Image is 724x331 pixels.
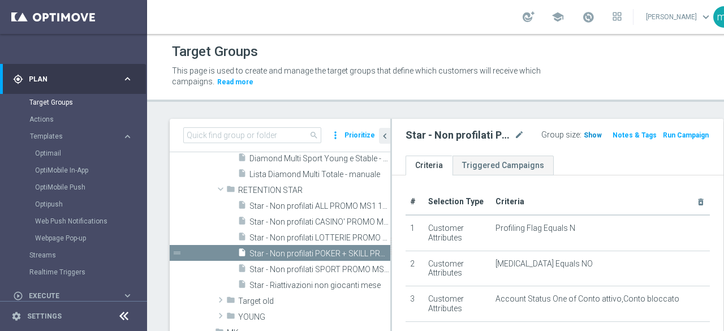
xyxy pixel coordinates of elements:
[238,248,247,261] i: insert_drive_file
[122,290,133,301] i: keyboard_arrow_right
[249,217,390,227] span: Star - Non profilati CASINO&#x27; PROMO MS1 1M (3m)
[611,129,658,141] button: Notes & Tags
[495,259,593,269] span: [MEDICAL_DATA] Equals NO
[29,251,118,260] a: Streams
[495,223,575,233] span: Profiling Flag Equals N
[35,162,146,179] div: OptiMobile In-App
[226,295,235,308] i: folder
[35,217,118,226] a: Web Push Notifications
[29,111,146,128] div: Actions
[309,131,318,140] span: search
[29,98,118,107] a: Target Groups
[29,268,118,277] a: Realtime Triggers
[238,296,390,306] span: Target old
[330,127,341,143] i: more_vert
[696,197,705,207] i: delete_forever
[30,133,122,140] div: Templates
[495,294,679,304] span: Account Status One of Conto attivo,Conto bloccato
[35,183,118,192] a: OptiMobile Push
[453,156,554,175] a: Triggered Campaigns
[122,131,133,142] i: keyboard_arrow_right
[249,265,390,274] span: Star - Non profilati SPORT PROMO MS1 1M (3m)
[29,293,122,299] span: Execute
[495,197,524,206] span: Criteria
[406,128,512,142] h2: Star - Non profilati POKER + SKILL PROMO MS1 1M (3m)
[238,186,390,195] span: RETENTION STAR
[216,76,255,88] button: Read more
[249,154,390,164] span: Diamond Multi Sport Young e Stable - manuale
[12,75,133,84] button: gps_fixed Plan keyboard_arrow_right
[406,286,424,322] td: 3
[541,130,580,140] label: Group size
[238,169,247,182] i: insert_drive_file
[343,128,377,143] button: Prioritize
[238,200,247,213] i: insert_drive_file
[249,170,390,179] span: Lista Diamond Multi Totale - manuale
[29,264,146,281] div: Realtime Triggers
[27,313,62,320] a: Settings
[249,249,390,259] span: Star - Non profilati POKER &#x2B; SKILL PROMO MS1 1M (3m)
[380,131,390,141] i: chevron_left
[29,247,146,264] div: Streams
[35,166,118,175] a: OptiMobile In-App
[35,234,118,243] a: Webpage Pop-up
[29,115,118,124] a: Actions
[29,132,133,141] button: Templates keyboard_arrow_right
[122,74,133,84] i: keyboard_arrow_right
[226,184,235,197] i: folder
[238,312,390,322] span: YOUNG
[12,291,133,300] button: play_circle_outline Execute keyboard_arrow_right
[249,233,390,243] span: Star - Non profilati LOTTERIE PROMO MS1 1M (3m)
[13,74,122,84] div: Plan
[406,189,424,215] th: #
[645,8,713,25] a: [PERSON_NAME]keyboard_arrow_down
[238,280,247,293] i: insert_drive_file
[514,128,524,142] i: mode_edit
[35,230,146,247] div: Webpage Pop-up
[172,44,258,60] h1: Target Groups
[238,216,247,229] i: insert_drive_file
[700,11,712,23] span: keyboard_arrow_down
[424,251,490,286] td: Customer Attributes
[35,179,146,196] div: OptiMobile Push
[424,215,490,251] td: Customer Attributes
[406,156,453,175] a: Criteria
[406,215,424,251] td: 1
[35,200,118,209] a: Optipush
[662,129,710,141] button: Run Campaign
[226,311,235,324] i: folder
[172,66,541,86] span: This page is used to create and manage the target groups that define which customers will receive...
[406,251,424,286] td: 2
[551,11,564,23] span: school
[35,149,118,158] a: Optimail
[30,133,111,140] span: Templates
[35,196,146,213] div: Optipush
[183,127,321,143] input: Quick find group or folder
[580,130,581,140] label: :
[249,201,390,211] span: Star - Non profilati ALL PROMO MS1 1M (3m)
[13,291,122,301] div: Execute
[29,76,122,83] span: Plan
[29,94,146,111] div: Target Groups
[35,213,146,230] div: Web Push Notifications
[379,128,390,144] button: chevron_left
[13,291,23,301] i: play_circle_outline
[11,311,21,321] i: settings
[29,128,146,247] div: Templates
[13,74,23,84] i: gps_fixed
[424,189,490,215] th: Selection Type
[249,281,390,290] span: Star - Riattivazioni non giocanti mese
[238,232,247,245] i: insert_drive_file
[238,153,247,166] i: insert_drive_file
[424,286,490,322] td: Customer Attributes
[584,131,602,139] span: Show
[238,264,247,277] i: insert_drive_file
[35,145,146,162] div: Optimail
